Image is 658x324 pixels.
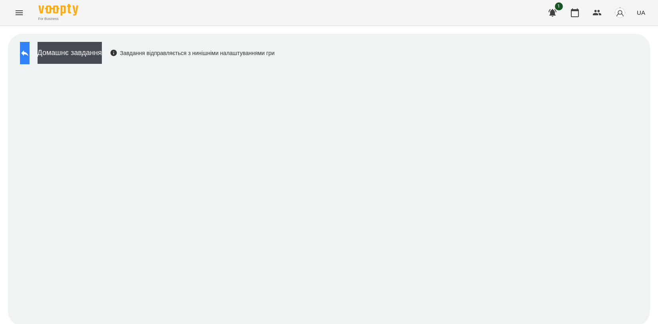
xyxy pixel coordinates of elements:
button: Домашнє завдання [38,42,102,64]
img: avatar_s.png [614,7,626,18]
span: For Business [38,16,78,22]
div: Завдання відправляється з нинішніми налаштуваннями гри [110,49,275,57]
span: UA [637,8,645,17]
button: Menu [10,3,29,22]
img: Voopty Logo [38,4,78,16]
span: 1 [555,2,563,10]
button: UA [634,5,648,20]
